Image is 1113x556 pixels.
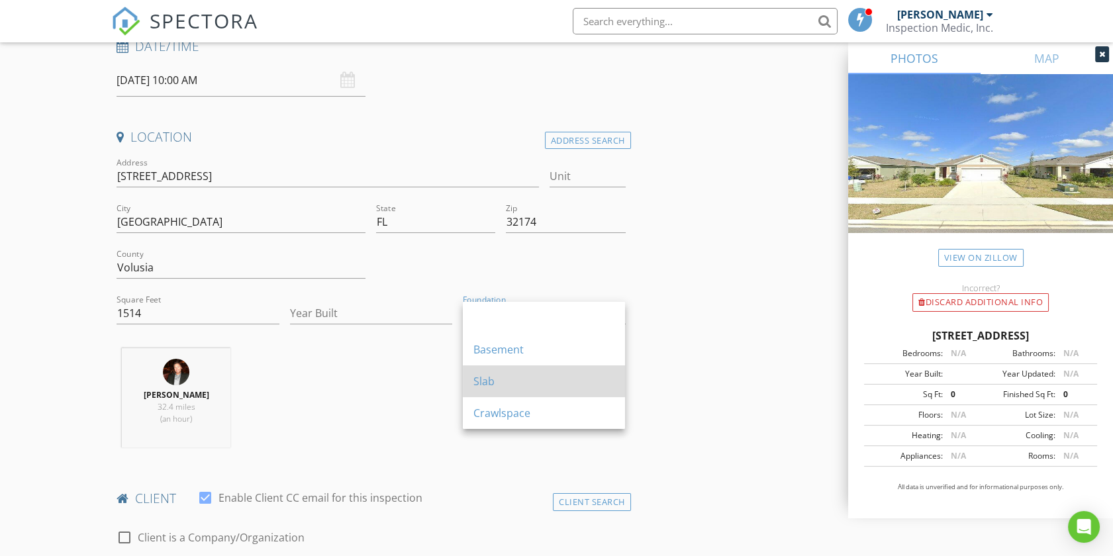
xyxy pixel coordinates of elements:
[868,389,943,400] div: Sq Ft:
[981,368,1055,380] div: Year Updated:
[868,430,943,441] div: Heating:
[864,483,1097,492] p: All data is unverified and for informational purposes only.
[545,132,631,150] div: Address Search
[1063,450,1079,461] span: N/A
[951,430,966,441] span: N/A
[111,7,140,36] img: The Best Home Inspection Software - Spectora
[473,342,614,357] div: Basement
[117,38,625,55] h4: Date/Time
[1068,511,1100,543] div: Open Intercom Messenger
[473,373,614,389] div: Slab
[553,493,631,511] div: Client Search
[938,249,1024,267] a: View on Zillow
[163,359,189,385] img: img_6937.jpg
[150,7,258,34] span: SPECTORA
[868,347,943,359] div: Bedrooms:
[848,42,981,74] a: PHOTOS
[981,389,1055,400] div: Finished Sq Ft:
[218,491,422,504] label: Enable Client CC email for this inspection
[868,409,943,421] div: Floors:
[951,347,966,359] span: N/A
[117,490,625,507] h4: client
[981,347,1055,359] div: Bathrooms:
[610,305,626,321] i: arrow_drop_down
[868,368,943,380] div: Year Built:
[144,389,209,400] strong: [PERSON_NAME]
[138,531,305,544] label: Client is a Company/Organization
[573,8,838,34] input: Search everything...
[848,283,1113,293] div: Incorrect?
[1063,409,1079,420] span: N/A
[864,328,1097,344] div: [STREET_ADDRESS]
[160,413,192,424] span: (an hour)
[117,64,365,97] input: Select date
[981,430,1055,441] div: Cooling:
[981,409,1055,421] div: Lot Size:
[886,21,993,34] div: Inspection Medic, Inc.
[868,450,943,462] div: Appliances:
[848,74,1113,265] img: streetview
[981,42,1113,74] a: MAP
[951,450,966,461] span: N/A
[981,450,1055,462] div: Rooms:
[1063,368,1079,379] span: N/A
[158,401,195,412] span: 32.4 miles
[951,409,966,420] span: N/A
[1063,430,1079,441] span: N/A
[897,8,983,21] div: [PERSON_NAME]
[473,405,614,421] div: Crawlspace
[1055,389,1093,400] div: 0
[1063,347,1079,359] span: N/A
[111,18,258,46] a: SPECTORA
[943,389,981,400] div: 0
[117,128,625,146] h4: Location
[912,293,1049,312] div: Discard Additional info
